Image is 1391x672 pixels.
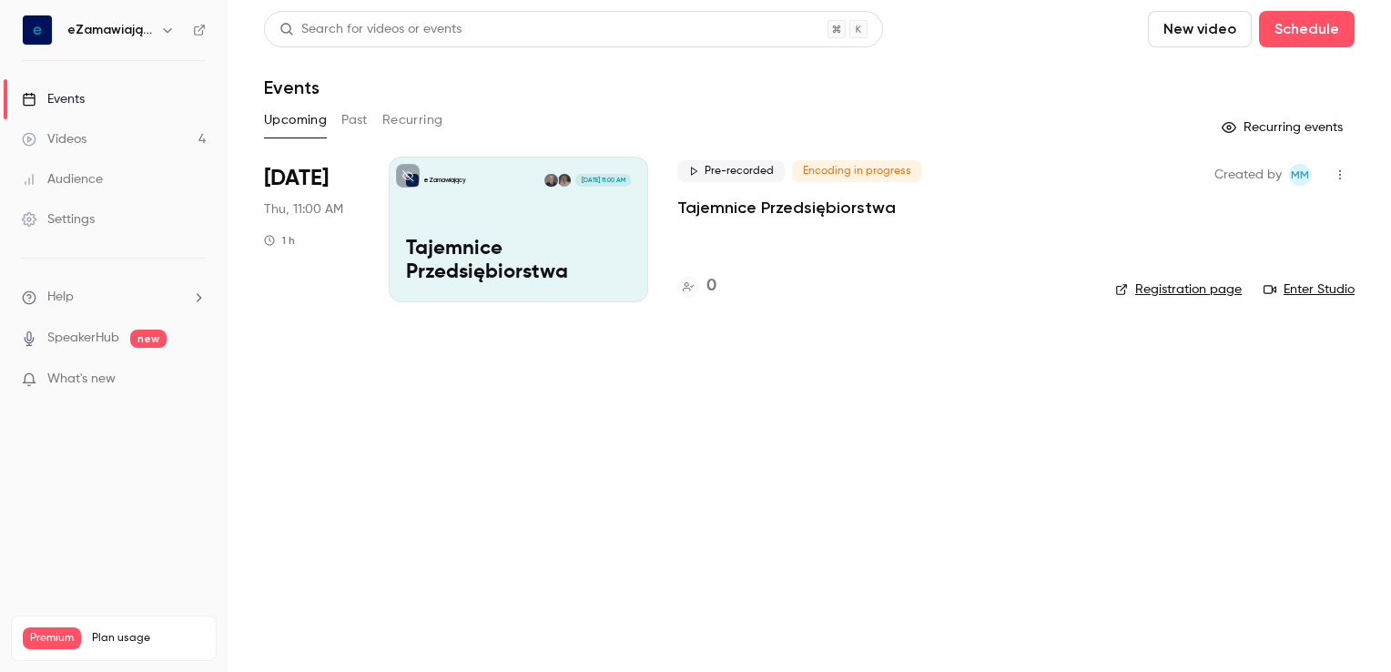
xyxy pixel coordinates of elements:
[1291,164,1309,186] span: MM
[264,233,295,248] div: 1 h
[22,130,86,148] div: Videos
[406,238,631,285] p: Tajemnice Przedsiębiorstwa
[677,274,716,299] a: 0
[706,274,716,299] h4: 0
[1148,11,1252,47] button: New video
[1213,113,1355,142] button: Recurring events
[264,106,327,135] button: Upcoming
[1289,164,1311,186] span: Marketplanet Marketing
[22,90,85,108] div: Events
[558,174,571,187] img: Anna Serpina-Forkasiewicz
[677,160,785,182] span: Pre-recorded
[47,288,74,307] span: Help
[130,330,167,348] span: new
[1259,11,1355,47] button: Schedule
[184,372,206,388] iframe: Noticeable Trigger
[382,106,443,135] button: Recurring
[47,370,116,389] span: What's new
[1214,164,1282,186] span: Created by
[279,20,462,39] div: Search for videos or events
[22,170,103,188] div: Audience
[341,106,368,135] button: Past
[544,174,557,187] img: Bartosz Skowroński
[47,329,119,348] a: SpeakerHub
[423,176,466,185] p: eZamawiający
[677,197,896,219] a: Tajemnice Przedsiębiorstwa
[1264,280,1355,299] a: Enter Studio
[264,157,360,302] div: Sep 18 Thu, 11:00 AM (Europe/Warsaw)
[92,631,205,646] span: Plan usage
[22,288,206,307] li: help-dropdown-opener
[389,157,648,302] a: Tajemnice PrzedsiębiorstwaeZamawiającyAnna Serpina-ForkasiewiczBartosz Skowroński[DATE] 11:00 AMT...
[23,627,81,649] span: Premium
[264,164,329,193] span: [DATE]
[792,160,922,182] span: Encoding in progress
[22,210,95,229] div: Settings
[1115,280,1242,299] a: Registration page
[264,76,320,98] h1: Events
[575,174,630,187] span: [DATE] 11:00 AM
[67,21,153,39] h6: eZamawiający
[23,15,52,45] img: eZamawiający
[264,200,343,219] span: Thu, 11:00 AM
